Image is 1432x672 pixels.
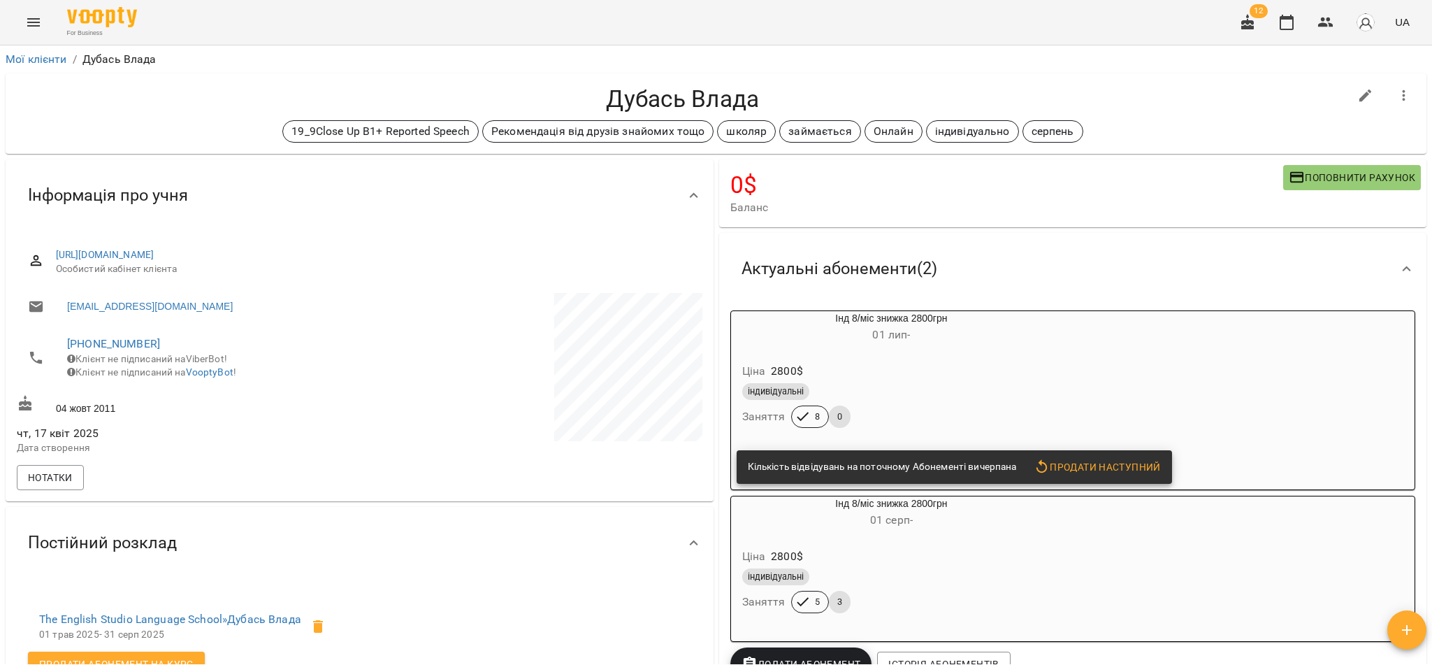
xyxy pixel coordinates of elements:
[829,596,851,608] span: 3
[742,571,809,583] span: індивідуальні
[1395,15,1410,29] span: UA
[17,6,50,39] button: Menu
[39,613,301,626] a: The English Studio Language School»Дубась Влада
[742,258,937,280] span: Актуальні абонементи ( 2 )
[6,51,1426,68] nav: breadcrumb
[742,362,766,381] h6: Ціна
[829,410,851,423] span: 0
[874,123,913,140] p: Онлайн
[67,353,227,364] span: Клієнт не підписаний на ViberBot!
[28,532,177,554] span: Постійний розклад
[67,337,160,350] a: [PHONE_NUMBER]
[1356,13,1375,32] img: avatar_s.png
[1389,9,1415,35] button: UA
[291,123,470,140] p: 19_9Close Up B1+ Reported Speech
[1289,169,1415,186] span: Поповнити рахунок
[67,299,233,313] a: [EMAIL_ADDRESS][DOMAIN_NAME]
[731,311,1053,345] div: Інд 8/міс знижка 2800грн
[742,592,786,612] h6: Заняття
[17,425,356,442] span: чт, 17 квіт 2025
[301,610,335,643] span: Видалити клієнта з групи Дубась Влада для курсу Дубась Влада?
[865,120,923,143] div: Онлайн
[1283,165,1421,190] button: Поповнити рахунок
[872,328,910,341] span: 01 лип -
[731,311,1053,445] button: Інд 8/міс знижка 2800грн01 лип- Ціна2800$індивідуальніЗаняття80
[1034,459,1161,476] span: Продати наступний
[771,363,803,380] p: 2800 $
[491,123,704,140] p: Рекомендація від друзів знайомих тощо
[807,596,828,608] span: 5
[73,51,77,68] li: /
[482,120,714,143] div: Рекомендація від друзів знайомих тощо
[28,469,73,486] span: Нотатки
[6,159,714,231] div: Інформація про учня
[186,366,233,378] a: VooptyBot
[771,548,803,565] p: 2800 $
[731,496,1053,530] div: Інд 8/міс знижка 2800грн
[748,455,1017,480] div: Кількість відвідувань на поточному Абонементі вичерпана
[870,513,913,527] span: 01 серп -
[67,7,137,27] img: Voopty Logo
[1028,455,1166,480] button: Продати наступний
[39,628,301,642] p: 01 трав 2025 - 31 серп 2025
[719,233,1427,305] div: Актуальні абонементи(2)
[6,52,67,66] a: Мої клієнти
[67,29,137,38] span: For Business
[779,120,860,143] div: займається
[56,262,691,276] span: Особистий кабінет клієнта
[742,547,766,566] h6: Ціна
[82,51,157,68] p: Дубась Влада
[28,185,188,206] span: Інформація про учня
[67,366,236,378] span: Клієнт не підписаний на !
[17,465,84,490] button: Нотатки
[726,123,767,140] p: школяр
[807,410,828,423] span: 8
[730,199,1283,216] span: Баланс
[1022,120,1083,143] div: серпень
[717,120,776,143] div: школяр
[788,123,851,140] p: займається
[6,507,714,579] div: Постійний розклад
[730,171,1283,199] h4: 0 $
[935,123,1010,140] p: індивідуально
[14,392,359,418] div: 04 жовт 2011
[926,120,1019,143] div: індивідуально
[1250,4,1268,18] span: 12
[282,120,479,143] div: 19_9Close Up B1+ Reported Speech
[56,249,154,260] a: [URL][DOMAIN_NAME]
[742,407,786,427] h6: Заняття
[17,441,356,455] p: Дата створення
[1032,123,1074,140] p: серпень
[731,496,1053,630] button: Інд 8/міс знижка 2800грн01 серп- Ціна2800$індивідуальніЗаняття53
[17,85,1349,113] h4: Дубась Влада
[742,385,809,398] span: індивідуальні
